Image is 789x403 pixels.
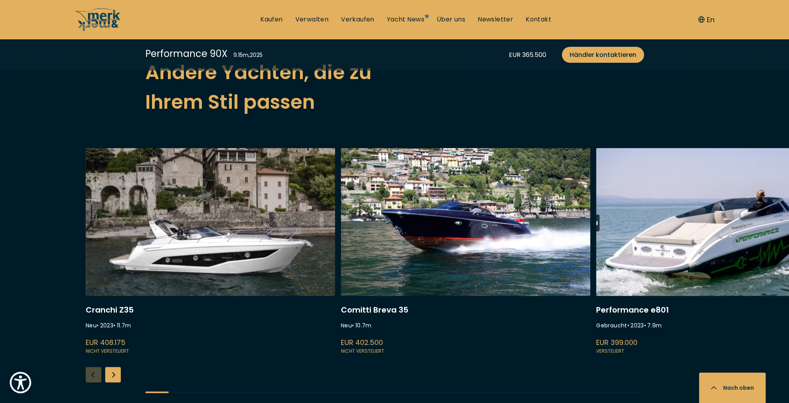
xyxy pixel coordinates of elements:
[478,15,513,24] a: Newsletter
[562,47,644,63] a: Händler kontaktieren
[699,373,766,403] button: Nach oben
[8,370,33,395] button: Show Accessibility Preferences
[145,58,379,117] h2: Andere Yachten, die zu Ihrem Stil passen
[145,47,228,60] div: Performance 90X
[260,15,282,24] a: Kaufen
[570,50,636,60] span: Händler kontaktieren
[526,15,551,24] a: Kontakt
[105,367,121,383] div: Next slide
[295,15,329,24] a: Verwalten
[437,15,465,24] a: Über uns
[509,50,546,60] div: EUR 365.500
[233,51,263,59] div: 9.15 m , 2025
[341,15,374,24] a: Verkaufen
[387,15,424,24] a: Yacht News
[698,14,715,25] button: En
